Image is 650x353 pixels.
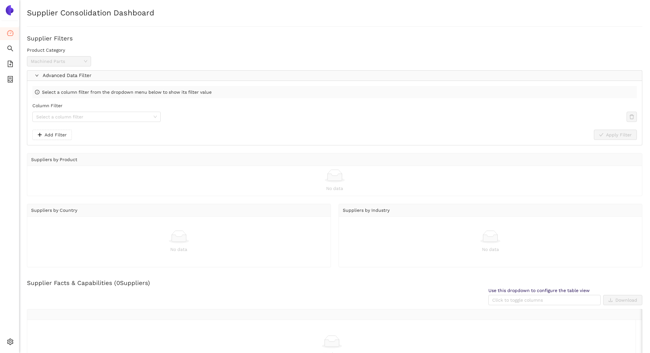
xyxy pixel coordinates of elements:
[31,246,327,253] div: No data
[45,131,67,138] span: Add Filter
[488,288,601,294] span: Use this dropdown to configure the table view
[27,71,642,81] div: Advanced Data Filter
[7,28,13,40] span: dashboard
[31,208,77,213] span: Suppliers by Country
[627,112,637,122] button: delete
[27,279,642,287] h3: Supplier Facts & Capabilities ( 0 Suppliers)
[35,73,39,77] span: right
[343,208,390,213] span: Suppliers by Industry
[38,133,42,138] span: plus
[343,246,638,253] div: No data
[594,130,637,140] button: checkApply Filter
[4,5,15,15] img: Logo
[27,34,642,43] h3: Supplier Filters
[31,157,77,162] span: Suppliers by Product
[7,336,13,349] span: setting
[27,47,65,54] label: Product Category
[7,43,13,56] span: search
[42,89,212,96] span: Select a column filter from the dropdown menu below to show its filter value
[7,74,13,87] span: container
[43,72,639,80] span: Advanced Data Filter
[32,102,63,109] label: Column Filter
[35,90,39,94] span: info-circle
[32,130,72,140] button: plusAdd Filter
[27,8,642,19] h2: Supplier Consolidation Dashboard
[31,185,638,192] div: No data
[7,58,13,71] span: file-add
